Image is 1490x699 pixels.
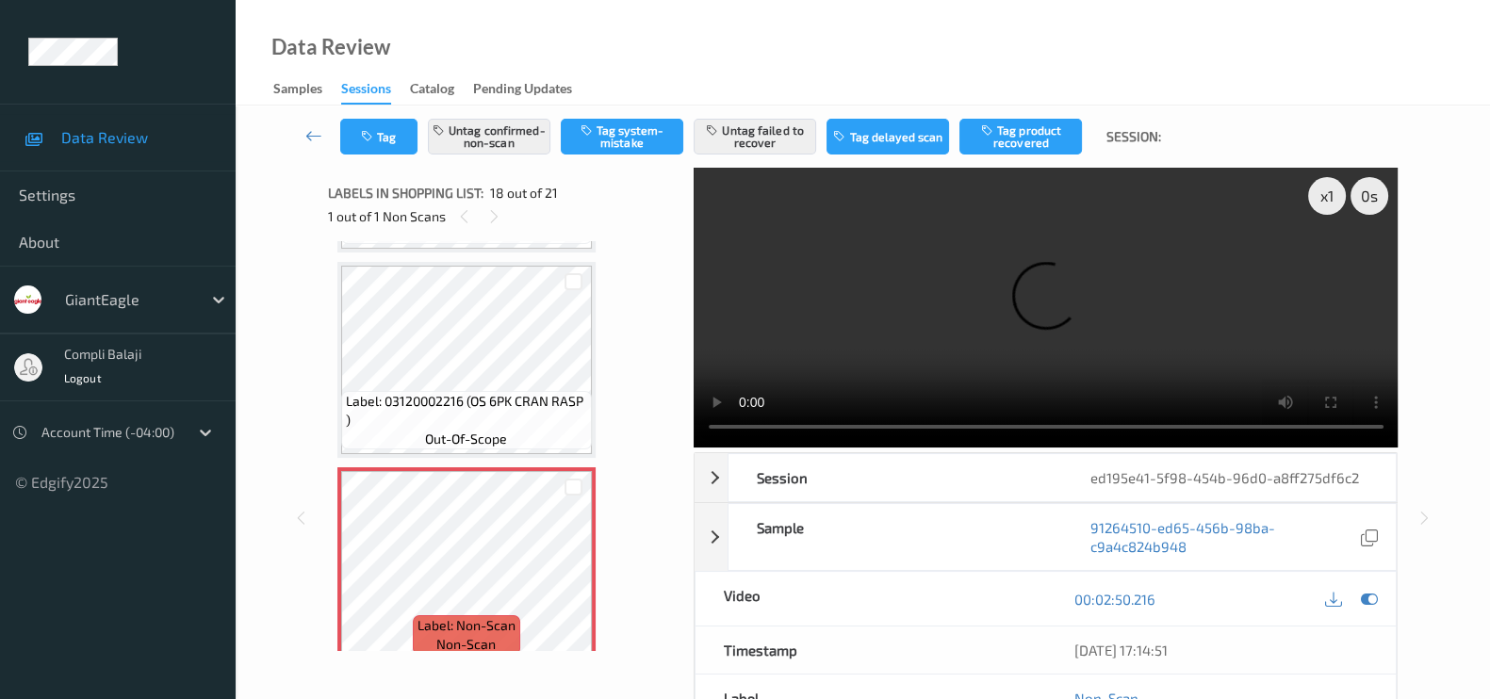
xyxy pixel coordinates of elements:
a: Sessions [341,76,410,105]
span: Session: [1106,127,1161,146]
span: Label: Non-Scan [418,616,516,635]
button: Tag [340,119,418,154]
div: Catalog [410,79,454,103]
div: Data Review [271,38,390,57]
div: Sessioned195e41-5f98-454b-96d0-a8ff275df6c2 [695,453,1398,502]
span: Label: 03120002216 (OS 6PK CRAN RASP ) [346,392,587,430]
a: 00:02:50.216 [1073,590,1154,609]
div: Pending Updates [473,79,572,103]
a: Samples [273,76,341,103]
a: Pending Updates [473,76,591,103]
button: Untag confirmed-non-scan [428,119,550,154]
a: Catalog [410,76,473,103]
div: Sessions [341,79,391,105]
div: Sample91264510-ed65-456b-98ba-c9a4c824b948 [695,503,1398,571]
div: Timestamp [696,626,1046,674]
span: Labels in shopping list: [328,184,483,203]
div: [DATE] 17:14:51 [1073,641,1367,659]
div: 0 s [1351,177,1388,215]
button: Tag system-mistake [561,119,683,154]
span: 18 out of 21 [490,184,558,203]
span: non-scan [436,635,496,654]
div: Sample [729,504,1062,570]
span: out-of-scope [425,430,507,448]
button: Tag delayed scan [827,119,949,154]
div: ed195e41-5f98-454b-96d0-a8ff275df6c2 [1062,454,1396,501]
div: Session [729,454,1062,501]
div: x 1 [1308,177,1346,215]
button: Untag failed to recover [694,119,816,154]
div: Video [696,572,1046,626]
div: Samples [273,79,322,103]
button: Tag product recovered [959,119,1082,154]
div: 1 out of 1 Non Scans [328,204,680,228]
a: 91264510-ed65-456b-98ba-c9a4c824b948 [1090,518,1356,556]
